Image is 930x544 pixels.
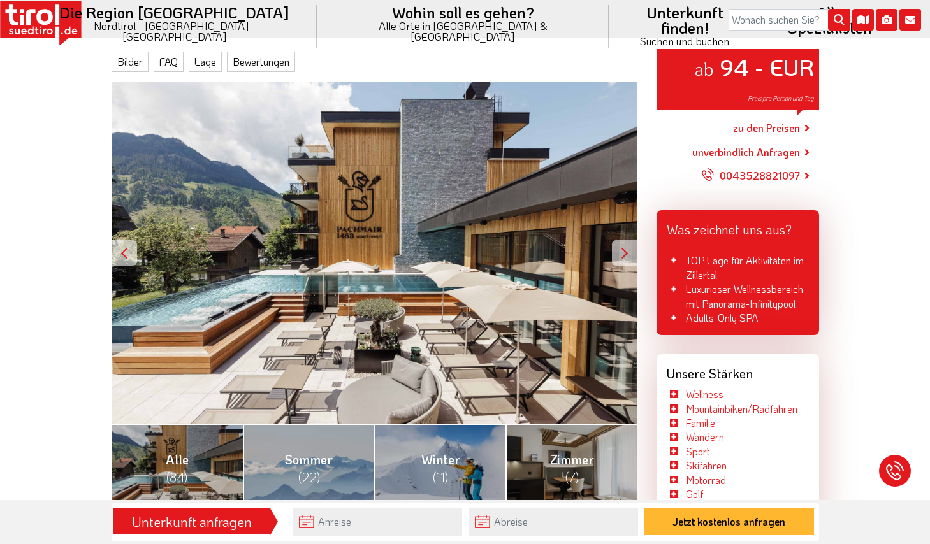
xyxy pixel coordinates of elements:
[421,451,460,485] span: Winter
[624,36,745,47] small: Suchen und buchen
[720,52,814,82] strong: 94 - EUR
[657,354,819,387] div: Unsere Stärken
[667,311,809,325] li: Adults-Only SPA
[243,424,374,512] a: Sommer (22)
[667,282,809,311] li: Luxuriöser Wellnessbereich mit Panorama-Infinitypool
[686,445,710,458] a: Sport
[293,508,462,536] input: Anreise
[505,424,637,512] a: Zimmer (7)
[692,145,800,160] a: unverbindlich Anfragen
[686,402,797,415] a: Mountainbiken/Radfahren
[332,20,593,42] small: Alle Orte in [GEOGRAPHIC_DATA] & [GEOGRAPHIC_DATA]
[285,451,333,485] span: Sommer
[298,469,320,485] span: (22)
[166,469,187,485] span: (84)
[565,469,579,485] span: (7)
[657,210,819,243] div: Was zeichnet uns aus?
[686,487,703,501] a: Golf
[117,511,266,533] div: Unterkunft anfragen
[876,9,897,31] i: Fotogalerie
[702,160,800,192] a: 0043528821097
[166,451,189,485] span: Alle
[469,508,638,536] input: Abreise
[729,9,850,31] input: Wonach suchen Sie?
[686,473,726,487] a: Motorrad
[694,57,714,80] small: ab
[644,508,814,535] button: Jetzt kostenlos anfragen
[686,459,727,472] a: Skifahren
[112,424,243,512] a: Alle (84)
[374,424,505,512] a: Winter (11)
[686,430,724,443] a: Wandern
[433,469,448,485] span: (11)
[748,94,814,103] span: Preis pro Person und Tag
[733,112,800,144] a: zu den Preisen
[667,254,809,282] li: TOP Lage für Aktivitäten im Zillertal
[47,20,302,42] small: Nordtirol - [GEOGRAPHIC_DATA] - [GEOGRAPHIC_DATA]
[852,9,874,31] i: Karte öffnen
[550,451,594,485] span: Zimmer
[899,9,921,31] i: Kontakt
[686,387,723,401] a: Wellness
[686,416,715,429] a: Familie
